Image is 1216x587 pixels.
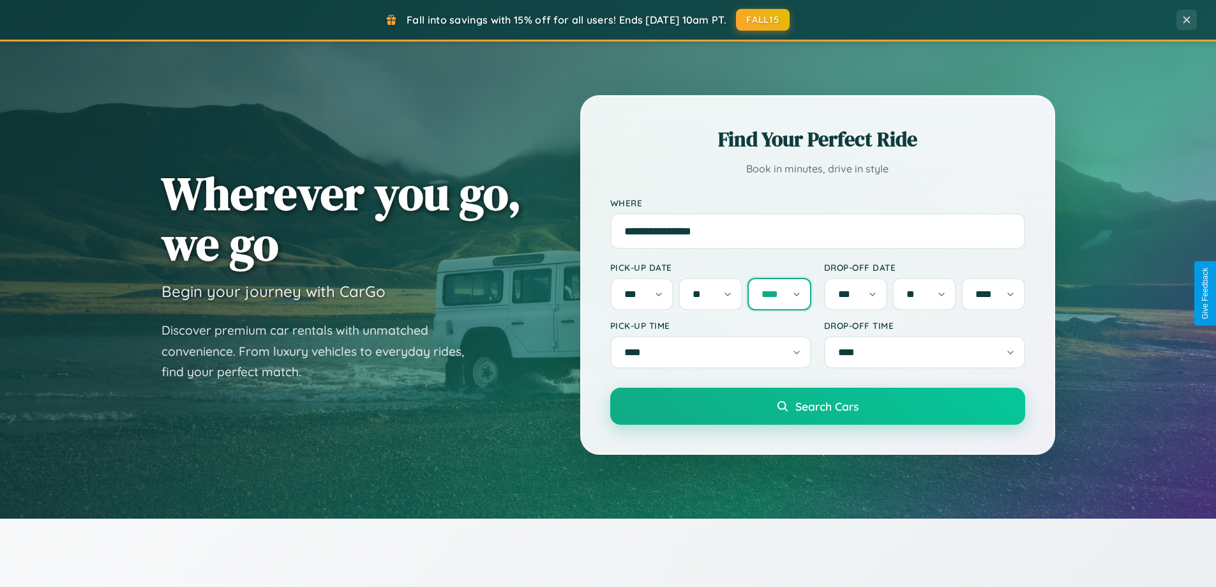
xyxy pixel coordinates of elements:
label: Drop-off Date [824,262,1025,273]
label: Pick-up Date [610,262,811,273]
button: FALL15 [736,9,790,31]
h3: Begin your journey with CarGo [161,282,386,301]
h1: Wherever you go, we go [161,168,522,269]
button: Search Cars [610,388,1025,425]
label: Pick-up Time [610,320,811,331]
p: Discover premium car rentals with unmatched convenience. From luxury vehicles to everyday rides, ... [161,320,481,383]
label: Drop-off Time [824,320,1025,331]
p: Book in minutes, drive in style [610,160,1025,178]
span: Search Cars [795,399,859,413]
label: Where [610,197,1025,208]
div: Give Feedback [1201,268,1210,319]
h2: Find Your Perfect Ride [610,125,1025,153]
span: Fall into savings with 15% off for all users! Ends [DATE] 10am PT. [407,13,726,26]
